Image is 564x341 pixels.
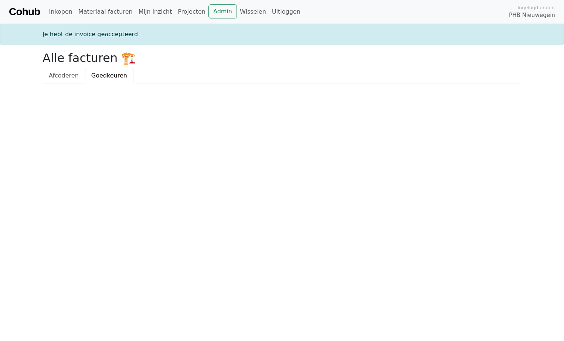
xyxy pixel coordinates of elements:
[49,72,79,79] span: Afcoderen
[517,4,555,11] span: Ingelogd onder:
[175,4,208,19] a: Projecten
[91,72,127,79] span: Goedkeuren
[269,4,303,19] a: Uitloggen
[9,3,40,21] a: Cohub
[509,11,555,20] span: PHB Nieuwegein
[85,68,133,83] a: Goedkeuren
[46,4,75,19] a: Inkopen
[43,68,85,83] a: Afcoderen
[208,4,237,18] a: Admin
[136,4,175,19] a: Mijn inzicht
[237,4,269,19] a: Wisselen
[43,51,521,65] h2: Alle facturen 🏗️
[38,30,526,39] div: Je hebt de invoice geaccepteerd
[75,4,136,19] a: Materiaal facturen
